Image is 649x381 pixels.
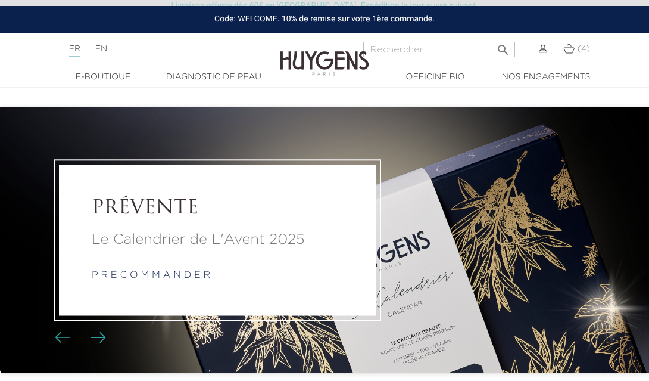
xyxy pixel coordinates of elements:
div: Boutons du carrousel [60,329,98,347]
a: FR [69,45,80,57]
a: PRÉVENTE [92,197,343,220]
img: Huygens [280,32,369,78]
a: EN [95,45,107,53]
a: Nos engagements [491,71,601,83]
i:  [496,39,510,54]
div: | [63,42,261,56]
input: Rechercher [363,42,515,57]
a: E-Boutique [48,71,158,83]
button:  [492,38,514,54]
a: (4) [563,44,590,54]
a: p r é c o m m a n d e r [92,271,210,280]
span: (4) [578,45,590,53]
a: Officine Bio [380,71,491,83]
a: Le Calendrier de L'Avent 2025 [92,229,343,250]
a: Diagnostic de peau [158,71,269,83]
